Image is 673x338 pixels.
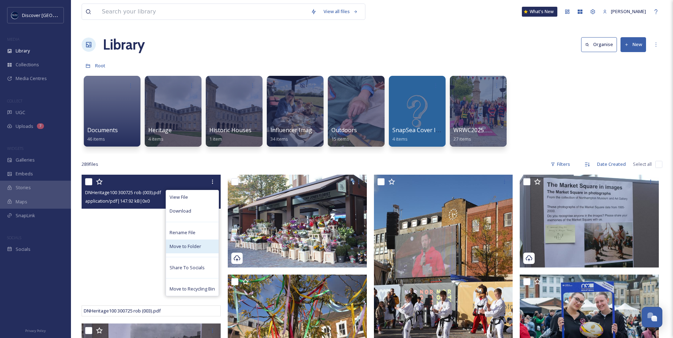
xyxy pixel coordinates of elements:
[87,126,118,134] span: Documents
[95,62,105,69] span: Root
[16,246,31,253] span: Socials
[16,212,35,219] span: SnapLink
[25,328,46,333] span: Privacy Policy
[633,161,652,168] span: Select all
[331,127,357,142] a: Outdoors15 items
[7,146,23,151] span: WIDGETS
[37,123,44,129] div: 7
[611,8,646,15] span: [PERSON_NAME]
[85,189,161,196] span: DNHeritage100 300725 rob (003).pdf
[16,123,33,130] span: Uploads
[594,157,629,171] div: Date Created
[148,127,172,142] a: Heritage4 items
[270,126,349,134] span: Influencer Images and Videos
[16,47,30,54] span: Library
[22,12,87,18] span: Discover [GEOGRAPHIC_DATA]
[170,286,215,292] span: Move to Recycling Bin
[209,136,222,142] span: 1 item
[620,37,646,52] button: New
[547,157,574,171] div: Filters
[599,5,650,18] a: [PERSON_NAME]
[522,7,557,17] a: What's New
[453,136,471,142] span: 27 items
[331,126,357,134] span: Outdoors
[103,34,145,55] a: Library
[7,36,20,42] span: MEDIA
[16,198,27,205] span: Maps
[453,126,484,134] span: WRWC2025
[520,175,659,267] img: Northampton Market Square Opening Oct 2024 (22).jpg
[392,136,408,142] span: 4 items
[581,37,617,52] button: Organise
[453,127,484,142] a: WRWC202527 items
[170,194,188,201] span: View File
[85,198,150,204] span: application/pdf | 147.92 kB | 0 x 0
[320,5,362,18] a: View all files
[16,109,25,116] span: UGC
[16,61,39,68] span: Collections
[270,136,288,142] span: 34 items
[16,184,31,191] span: Stories
[581,37,620,52] a: Organise
[148,126,172,134] span: Heritage
[16,75,47,82] span: Media Centres
[95,61,105,70] a: Root
[11,12,18,19] img: Untitled%20design%20%282%29.png
[82,161,98,168] span: 289 file s
[7,98,22,103] span: COLLECT
[148,136,164,142] span: 4 items
[392,127,448,142] a: SnapSea Cover Icons4 items
[25,326,46,334] a: Privacy Policy
[392,126,448,134] span: SnapSea Cover Icons
[209,126,252,134] span: Historic Houses
[98,4,307,19] input: Search your library
[331,136,349,142] span: 15 items
[16,157,35,163] span: Galleries
[16,170,33,177] span: Embeds
[87,136,105,142] span: 46 items
[170,264,205,271] span: Share To Socials
[209,127,252,142] a: Historic Houses1 item
[84,308,161,314] span: DNHeritage100 300725 rob (003).pdf
[170,208,191,214] span: Download
[170,243,201,250] span: Move to Folder
[170,229,195,236] span: Rename File
[270,127,349,142] a: Influencer Images and Videos34 items
[87,127,118,142] a: Documents46 items
[7,235,21,240] span: SOCIALS
[228,175,367,267] img: Northampton Market Square Opening Oct 2024 (24).jpg
[642,307,662,327] button: Open Chat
